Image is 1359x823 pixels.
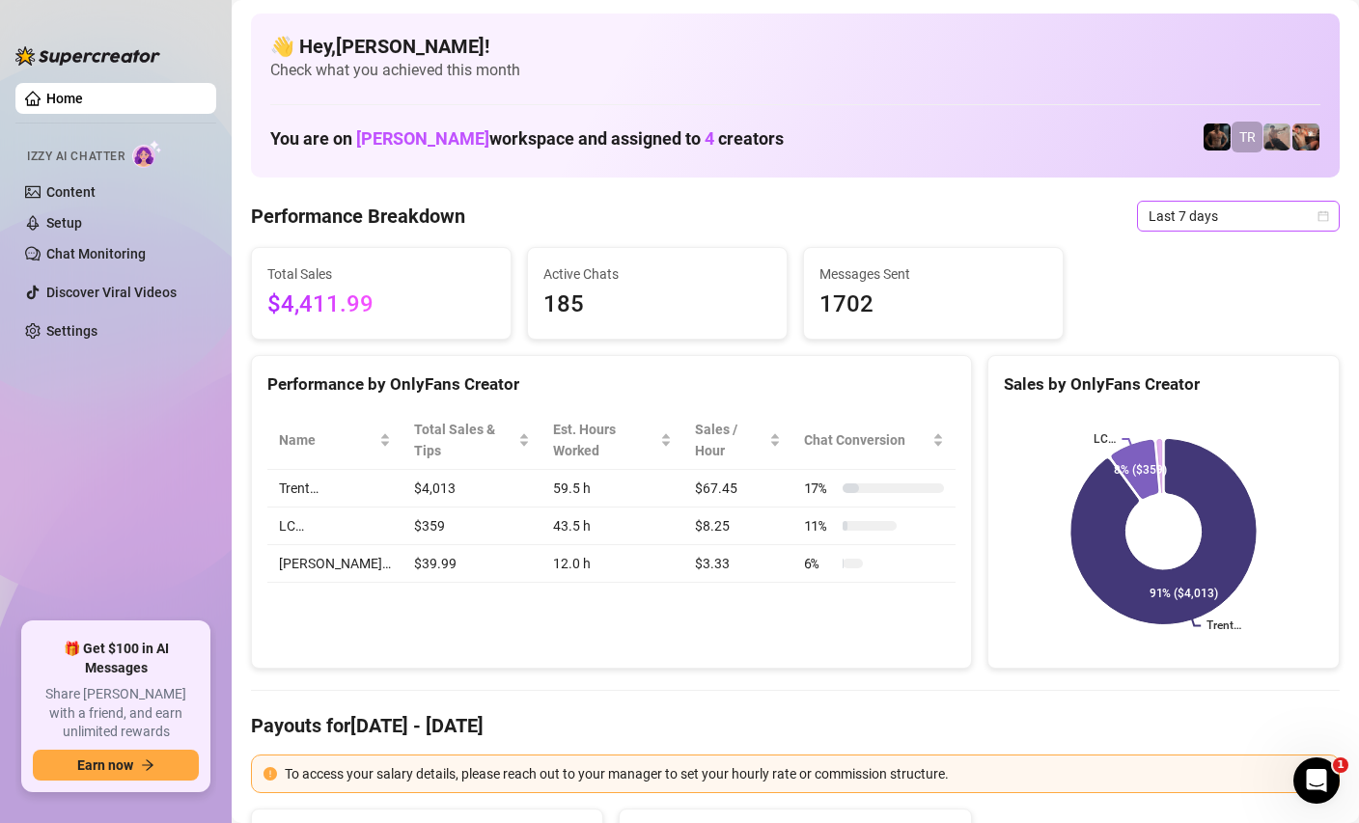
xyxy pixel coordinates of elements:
span: Name [279,429,375,451]
img: LC [1263,123,1290,151]
a: Home [46,91,83,106]
td: $359 [402,508,541,545]
img: logo-BBDzfeDw.svg [15,46,160,66]
td: 12.0 h [541,545,683,583]
span: Share [PERSON_NAME] with a friend, and earn unlimited rewards [33,685,199,742]
span: 11 % [804,515,835,536]
span: 6 % [804,553,835,574]
span: TR [1239,126,1256,148]
td: Trent… [267,470,402,508]
img: AI Chatter [132,140,162,168]
h1: You are on workspace and assigned to creators [270,128,784,150]
div: Est. Hours Worked [553,419,656,461]
span: arrow-right [141,758,154,772]
th: Sales / Hour [683,411,791,470]
span: Total Sales & Tips [414,419,514,461]
td: [PERSON_NAME]… [267,545,402,583]
h4: Payouts for [DATE] - [DATE] [251,712,1340,739]
td: $8.25 [683,508,791,545]
td: $4,013 [402,470,541,508]
td: LC… [267,508,402,545]
span: 17 % [804,478,835,499]
text: Trent… [1206,619,1241,633]
a: Chat Monitoring [46,246,146,261]
span: Sales / Hour [695,419,764,461]
th: Total Sales & Tips [402,411,541,470]
div: Sales by OnlyFans Creator [1004,371,1323,398]
h4: Performance Breakdown [251,203,465,230]
span: calendar [1317,210,1329,222]
span: 1 [1333,757,1348,773]
td: $67.45 [683,470,791,508]
span: Active Chats [543,263,771,285]
span: Check what you achieved this month [270,60,1320,81]
a: Setup [46,215,82,231]
td: 43.5 h [541,508,683,545]
div: To access your salary details, please reach out to your manager to set your hourly rate or commis... [285,763,1327,784]
span: 185 [543,287,771,323]
span: $4,411.99 [267,287,495,323]
iframe: Intercom live chat [1293,757,1340,804]
div: Performance by OnlyFans Creator [267,371,956,398]
img: Osvaldo [1292,123,1319,151]
span: 4 [705,128,714,149]
span: 1702 [819,287,1047,323]
td: $39.99 [402,545,541,583]
span: [PERSON_NAME] [356,128,489,149]
td: 59.5 h [541,470,683,508]
th: Chat Conversion [792,411,956,470]
td: $3.33 [683,545,791,583]
a: Settings [46,323,97,339]
span: Messages Sent [819,263,1047,285]
text: LC… [1094,432,1116,446]
span: Chat Conversion [804,429,929,451]
span: Last 7 days [1149,202,1328,231]
span: exclamation-circle [263,767,277,781]
span: 🎁 Get $100 in AI Messages [33,640,199,677]
h4: 👋 Hey, [PERSON_NAME] ! [270,33,1320,60]
span: Earn now [77,757,133,773]
button: Earn nowarrow-right [33,750,199,781]
span: Izzy AI Chatter [27,148,125,166]
span: Total Sales [267,263,495,285]
a: Content [46,184,96,200]
a: Discover Viral Videos [46,285,177,300]
img: Trent [1204,123,1231,151]
th: Name [267,411,402,470]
